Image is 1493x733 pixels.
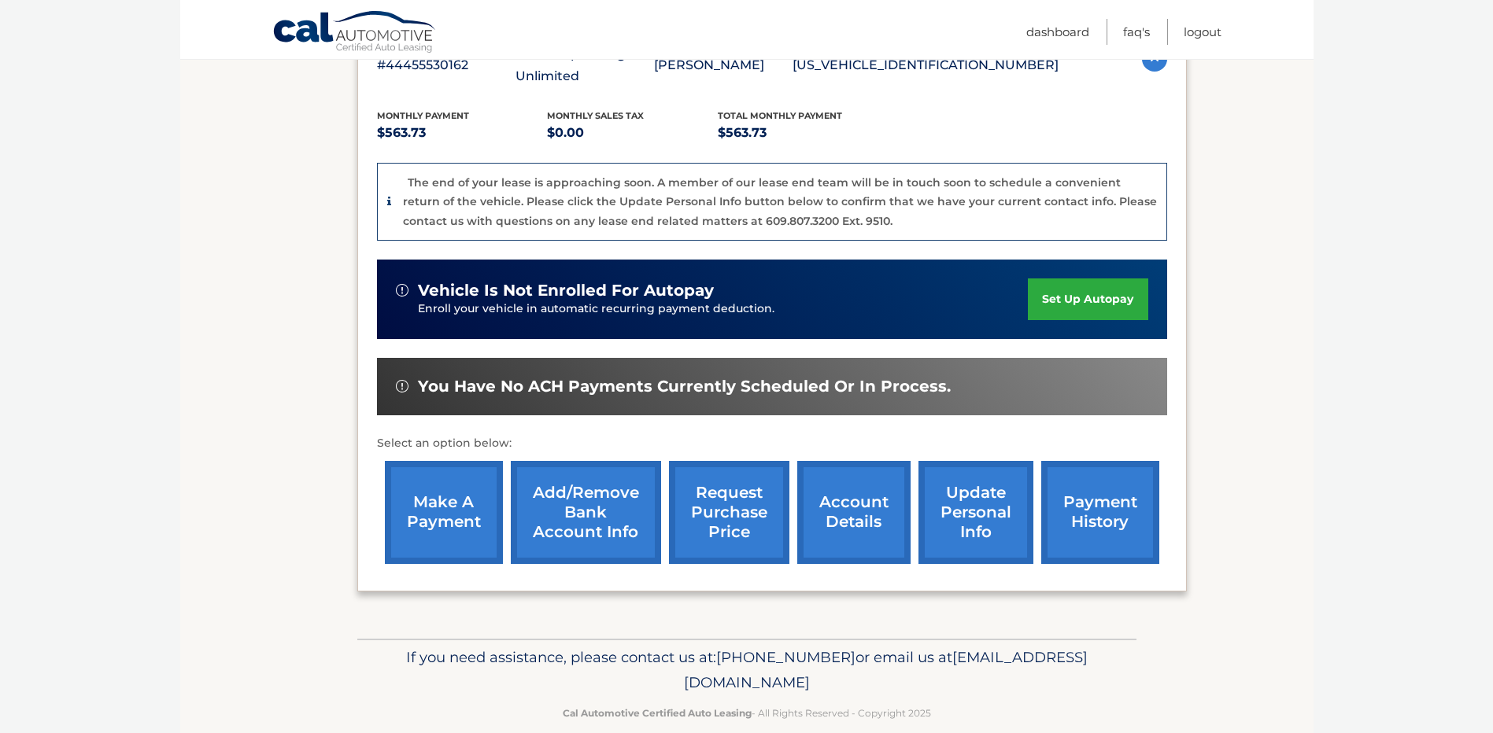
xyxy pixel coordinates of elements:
[1041,461,1159,564] a: payment history
[368,645,1126,695] p: If you need assistance, please contact us at: or email us at
[1026,19,1089,45] a: Dashboard
[403,175,1157,228] p: The end of your lease is approaching soon. A member of our lease end team will be in touch soon t...
[272,10,438,56] a: Cal Automotive
[1028,278,1147,320] a: set up autopay
[396,284,408,297] img: alert-white.svg
[516,43,654,87] p: 2022 Jeep Wrangler Unlimited
[418,300,1029,318] p: Enroll your vehicle in automatic recurring payment deduction.
[547,110,644,121] span: Monthly sales Tax
[377,110,469,121] span: Monthly Payment
[793,54,1059,76] p: [US_VEHICLE_IDENTIFICATION_NUMBER]
[418,377,951,396] span: You have no ACH payments currently scheduled or in process.
[368,705,1126,721] p: - All Rights Reserved - Copyright 2025
[418,281,714,300] span: vehicle is not enrolled for autopay
[669,461,789,564] a: request purchase price
[1184,19,1221,45] a: Logout
[377,122,548,144] p: $563.73
[918,461,1033,564] a: update personal info
[547,122,718,144] p: $0.00
[511,461,661,564] a: Add/Remove bank account info
[797,461,911,564] a: account details
[377,434,1167,453] p: Select an option below:
[563,707,752,719] strong: Cal Automotive Certified Auto Leasing
[1123,19,1150,45] a: FAQ's
[718,110,842,121] span: Total Monthly Payment
[718,122,889,144] p: $563.73
[654,54,793,76] p: [PERSON_NAME]
[716,648,856,666] span: [PHONE_NUMBER]
[385,461,503,564] a: make a payment
[396,380,408,392] img: alert-white.svg
[377,54,516,76] p: #44455530162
